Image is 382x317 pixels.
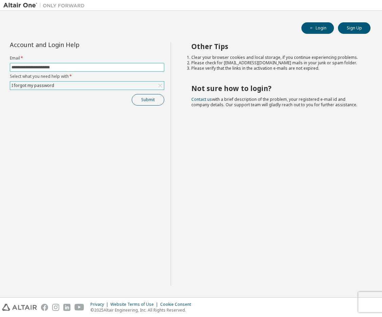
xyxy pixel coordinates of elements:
label: Email [10,55,164,61]
button: Sign Up [338,22,370,34]
h2: Not sure how to login? [191,84,359,93]
div: Website Terms of Use [110,302,160,307]
span: with a brief description of the problem, your registered e-mail id and company details. Our suppo... [191,96,357,108]
img: linkedin.svg [63,304,70,311]
img: altair_logo.svg [2,304,37,311]
div: Cookie Consent [160,302,195,307]
li: Please check for [EMAIL_ADDRESS][DOMAIN_NAME] mails in your junk or spam folder. [191,60,359,66]
h2: Other Tips [191,42,359,51]
a: Contact us [191,96,212,102]
li: Clear your browser cookies and local storage, if you continue experiencing problems. [191,55,359,60]
img: facebook.svg [41,304,48,311]
img: youtube.svg [75,304,84,311]
button: Login [301,22,334,34]
p: © 2025 Altair Engineering, Inc. All Rights Reserved. [90,307,195,313]
div: I forgot my password [10,82,55,89]
div: Account and Login Help [10,42,133,47]
li: Please verify that the links in the activation e-mails are not expired. [191,66,359,71]
button: Submit [132,94,164,106]
img: Altair One [3,2,88,9]
img: instagram.svg [52,304,59,311]
div: I forgot my password [10,82,164,90]
div: Privacy [90,302,110,307]
label: Select what you need help with [10,74,164,79]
